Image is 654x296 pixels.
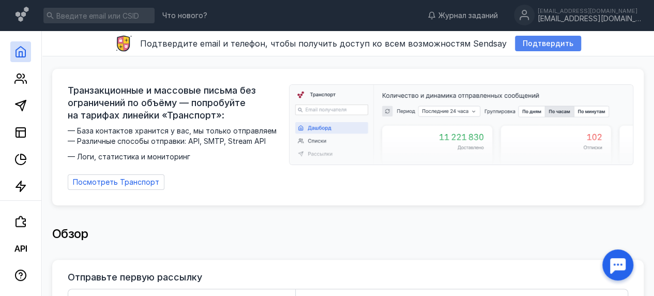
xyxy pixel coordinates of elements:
[68,272,202,283] h3: Отправьте первую рассылку
[422,10,503,21] a: Журнал заданий
[515,36,581,51] button: Подтвердить
[538,14,641,23] div: [EMAIL_ADDRESS][DOMAIN_NAME]
[538,8,641,14] div: [EMAIL_ADDRESS][DOMAIN_NAME]
[73,178,159,187] span: Посмотреть Транспорт
[140,38,507,49] span: Подтвердите email и телефон, чтобы получить доступ ко всем возможностям Sendsay
[523,39,573,48] span: Подтвердить
[52,226,88,241] span: Обзор
[290,85,633,165] img: dashboard-transport-banner
[68,84,283,122] span: Транзакционные и массовые письма без ограничений по объёму — попробуйте на тарифах линейки «Транс...
[68,126,283,162] span: — База контактов хранится у вас, мы только отправляем — Различные способы отправки: API, SMTP, St...
[68,174,164,190] a: Посмотреть Транспорт
[162,12,207,19] span: Что нового?
[438,10,498,21] span: Журнал заданий
[43,8,155,23] input: Введите email или CSID
[157,12,212,19] a: Что нового?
